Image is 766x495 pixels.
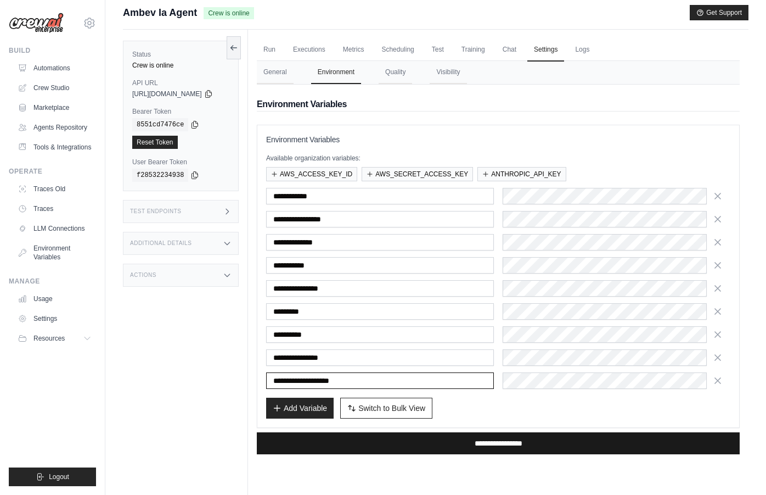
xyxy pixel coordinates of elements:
a: Tools & Integrations [13,138,96,156]
a: Traces Old [13,180,96,198]
label: API URL [132,79,229,87]
a: Crew Studio [13,79,96,97]
a: Executions [286,38,332,62]
div: Operate [9,167,96,176]
span: [URL][DOMAIN_NAME] [132,90,202,98]
div: Crew is online [132,61,229,70]
button: Quality [379,61,412,84]
button: Switch to Bulk View [340,398,432,419]
button: Visibility [430,61,466,84]
label: User Bearer Token [132,158,229,166]
div: Build [9,46,96,55]
a: Metrics [336,38,371,62]
button: AWS_ACCESS_KEY_ID [266,167,357,181]
button: Get Support [690,5,748,20]
button: AWS_SECRET_ACCESS_KEY [362,167,473,181]
code: 8551cd7476ce [132,118,188,131]
button: Resources [13,330,96,347]
span: Resources [33,334,65,343]
a: Traces [13,200,96,218]
label: Bearer Token [132,107,229,116]
a: Reset Token [132,136,178,149]
h3: Test Endpoints [130,208,182,215]
a: Marketplace [13,99,96,116]
div: Manage [9,277,96,286]
span: Crew is online [204,7,254,19]
a: Settings [527,38,564,62]
a: Chat [496,38,523,62]
a: Training [455,38,492,62]
div: Widget de chat [711,442,766,495]
button: ANTHROPIC_API_KEY [477,167,566,181]
a: Usage [13,290,96,308]
a: Scheduling [375,38,420,62]
a: Agents Repository [13,119,96,136]
a: Automations [13,59,96,77]
button: Logout [9,468,96,486]
h2: Environment Variables [257,98,740,111]
h3: Actions [130,272,156,279]
a: Run [257,38,282,62]
code: f28532234938 [132,169,188,182]
a: Environment Variables [13,240,96,266]
a: Test [425,38,450,62]
p: Available organization variables: [266,154,730,163]
a: LLM Connections [13,220,96,237]
button: Add Variable [266,398,334,419]
h3: Additional Details [130,240,191,247]
a: Logs [568,38,596,62]
img: Logo [9,13,64,34]
span: Logout [49,472,69,481]
span: Switch to Bulk View [358,403,425,414]
a: Settings [13,310,96,327]
button: Environment [311,61,361,84]
label: Status [132,50,229,59]
button: General [257,61,294,84]
nav: Tabs [257,61,740,84]
span: Ambev Ia Agent [123,5,197,20]
iframe: Chat Widget [711,442,766,495]
h3: Environment Variables [266,134,730,145]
